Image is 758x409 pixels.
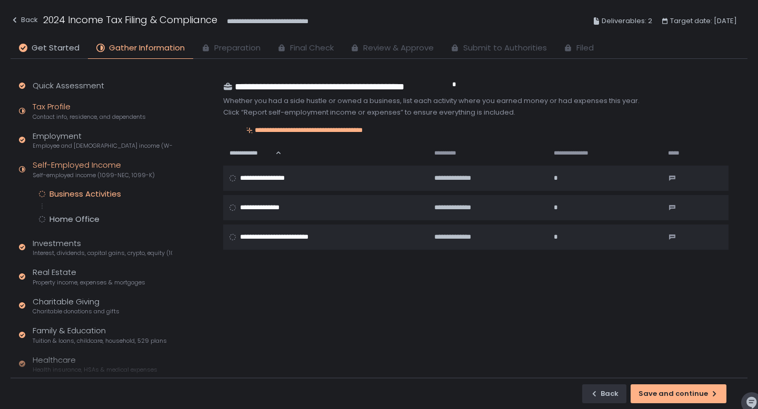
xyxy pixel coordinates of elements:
[33,366,157,374] span: Health insurance, HSAs & medical expenses
[33,80,104,92] div: Quick Assessment
[49,214,99,224] div: Home Office
[33,325,167,345] div: Family & Education
[290,42,334,54] span: Final Check
[33,113,146,121] span: Contact info, residence, and dependents
[363,42,434,54] span: Review & Approve
[33,296,119,316] div: Charitable Giving
[223,96,729,106] div: Whether you had a side hustle or owned a business, list each activity where you earned money or h...
[33,354,157,374] div: Healthcare
[33,159,155,179] div: Self-Employed Income
[670,15,737,27] span: Target date: [DATE]
[33,238,172,258] div: Investments
[639,389,719,398] div: Save and continue
[33,130,172,150] div: Employment
[49,189,121,199] div: Business Activities
[33,142,172,150] span: Employee and [DEMOGRAPHIC_DATA] income (W-2s)
[33,308,119,315] span: Charitable donations and gifts
[32,42,79,54] span: Get Started
[602,15,652,27] span: Deliverables: 2
[576,42,594,54] span: Filed
[463,42,547,54] span: Submit to Authorities
[109,42,185,54] span: Gather Information
[33,101,146,121] div: Tax Profile
[631,384,726,403] button: Save and continue
[214,42,261,54] span: Preparation
[33,279,145,287] span: Property income, expenses & mortgages
[223,108,729,117] div: Click “Report self-employment income or expenses” to ensure everything is included.
[33,267,145,287] div: Real Estate
[11,14,38,26] div: Back
[11,13,38,30] button: Back
[33,249,172,257] span: Interest, dividends, capital gains, crypto, equity (1099s, K-1s)
[582,384,626,403] button: Back
[43,13,217,27] h1: 2024 Income Tax Filing & Compliance
[33,171,155,179] span: Self-employed income (1099-NEC, 1099-K)
[33,337,167,345] span: Tuition & loans, childcare, household, 529 plans
[590,389,619,398] div: Back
